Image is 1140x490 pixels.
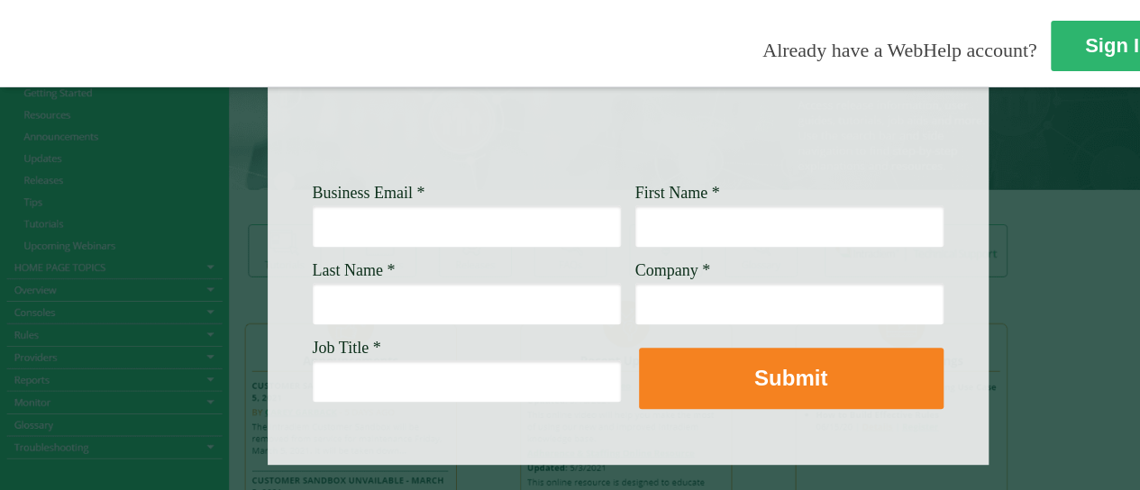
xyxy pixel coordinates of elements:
span: Job Title * [313,339,381,357]
strong: Submit [754,366,827,390]
span: First Name * [635,184,720,202]
span: Last Name * [313,261,396,279]
button: Submit [639,348,944,409]
img: Need Credentials? Sign up below. Have Credentials? Use the sign-in button. [324,68,933,159]
span: Already have a WebHelp account? [762,39,1036,61]
span: Business Email * [313,184,425,202]
span: Company * [635,261,711,279]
